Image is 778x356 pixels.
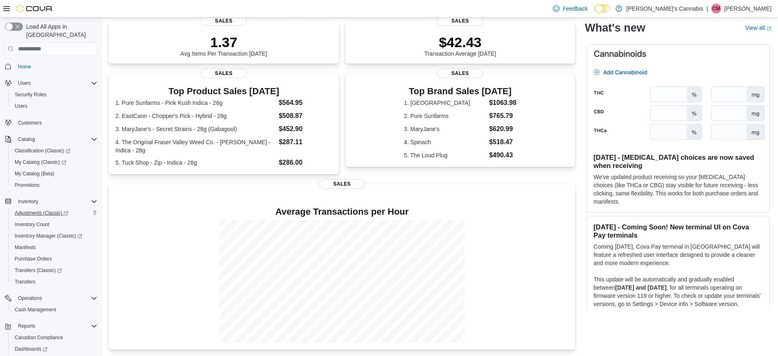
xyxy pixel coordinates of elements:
button: Home [2,60,101,72]
button: Users [8,100,101,112]
a: Dashboards [8,343,101,355]
span: Manifests [11,243,97,252]
dt: 5. The Loud Plug [404,151,486,159]
span: Sales [201,16,247,26]
a: Cash Management [11,305,59,315]
a: Adjustments (Classic) [8,207,101,219]
h4: Average Transactions per Hour [115,207,568,217]
span: Inventory Count [15,221,50,228]
a: Users [11,101,31,111]
dt: 1. [GEOGRAPHIC_DATA] [404,99,486,107]
span: Dashboards [15,346,47,352]
span: Users [15,103,27,109]
button: Promotions [8,179,101,191]
span: Dashboards [11,344,97,354]
a: Inventory Manager (Classic) [8,230,101,242]
span: Security Roles [15,91,46,98]
h3: [DATE] - Coming Soon! New terminal UI on Cova Pay terminals [593,223,763,239]
span: Canadian Compliance [11,333,97,342]
p: [PERSON_NAME]'s Cannabis [626,4,703,14]
p: This update will be automatically and gradually enabled between , for all terminals operating on ... [593,275,763,308]
strong: [DATE] and [DATE] [615,284,666,291]
button: Customers [2,117,101,129]
span: CM [713,4,720,14]
p: Coming [DATE], Cova Pay terminal in [GEOGRAPHIC_DATA] will feature a refreshed user interface des... [593,243,763,267]
a: Manifests [11,243,39,252]
h3: Top Brand Sales [DATE] [404,86,516,96]
h2: What's new [585,21,645,34]
p: [PERSON_NAME] [724,4,771,14]
button: Catalog [15,134,38,144]
a: My Catalog (Classic) [8,156,101,168]
span: My Catalog (Beta) [11,169,97,179]
input: Dark Mode [594,5,611,13]
dt: 3. MaryJane's [404,125,486,133]
a: Security Roles [11,90,50,100]
dt: 3. MaryJane's - Secret Strains - 28g (Gabagool) [115,125,275,133]
a: Adjustments (Classic) [11,208,72,218]
span: Catalog [18,136,35,143]
div: Transaction Average [DATE] [424,34,496,57]
a: View allExternal link [745,25,771,31]
span: Inventory [15,197,97,206]
a: My Catalog (Classic) [11,157,70,167]
p: $42.43 [424,34,496,50]
dt: 4. Spinach [404,138,486,146]
dd: $620.99 [489,124,516,134]
span: Reports [15,321,97,331]
span: My Catalog (Classic) [15,159,66,166]
span: Sales [319,179,365,189]
button: Operations [2,293,101,304]
span: Security Roles [11,90,97,100]
span: Operations [15,293,97,303]
span: Promotions [11,180,97,190]
dd: $286.00 [279,158,332,168]
h3: Top Product Sales [DATE] [115,86,332,96]
span: Inventory Count [11,220,97,229]
button: Cash Management [8,304,101,315]
div: Carlos Munoz [711,4,721,14]
dt: 2. Pure Sunfarms [404,112,486,120]
button: Reports [15,321,38,331]
div: Avg Items Per Transaction [DATE] [180,34,267,57]
span: Adjustments (Classic) [15,210,68,216]
span: Catalog [15,134,97,144]
dd: $490.43 [489,150,516,160]
dd: $287.11 [279,137,332,147]
span: Promotions [15,182,40,188]
button: Users [15,78,34,88]
dt: 1. Pure Sunfarms - Pink Kush Indica - 28g [115,99,275,107]
span: Inventory Manager (Classic) [15,233,82,239]
span: Operations [18,295,42,302]
span: Classification (Classic) [11,146,97,156]
dd: $452.90 [279,124,332,134]
span: Sales [437,68,483,78]
span: Load All Apps in [GEOGRAPHIC_DATA] [23,23,97,39]
span: Inventory [18,198,38,205]
a: My Catalog (Beta) [11,169,58,179]
span: Home [15,61,97,71]
button: Transfers [8,276,101,288]
a: Transfers (Classic) [11,265,65,275]
dd: $518.47 [489,137,516,147]
a: Transfers [11,277,38,287]
button: Inventory [15,197,41,206]
span: Users [11,101,97,111]
button: Purchase Orders [8,253,101,265]
dt: 4. The Original Fraser Valley Weed Co. - [PERSON_NAME] - Indica - 28g [115,138,275,154]
a: Inventory Manager (Classic) [11,231,86,241]
span: Transfers (Classic) [11,265,97,275]
span: Sales [437,16,483,26]
p: | [706,4,708,14]
a: Home [15,62,34,72]
button: Inventory [2,196,101,207]
a: Canadian Compliance [11,333,66,342]
p: We've updated product receiving so your [MEDICAL_DATA] choices (like THCa or CBG) stay visible fo... [593,173,763,206]
button: Inventory Count [8,219,101,230]
span: Users [18,80,31,86]
dd: $765.79 [489,111,516,121]
span: Purchase Orders [11,254,97,264]
a: Purchase Orders [11,254,55,264]
a: Classification (Classic) [8,145,101,156]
